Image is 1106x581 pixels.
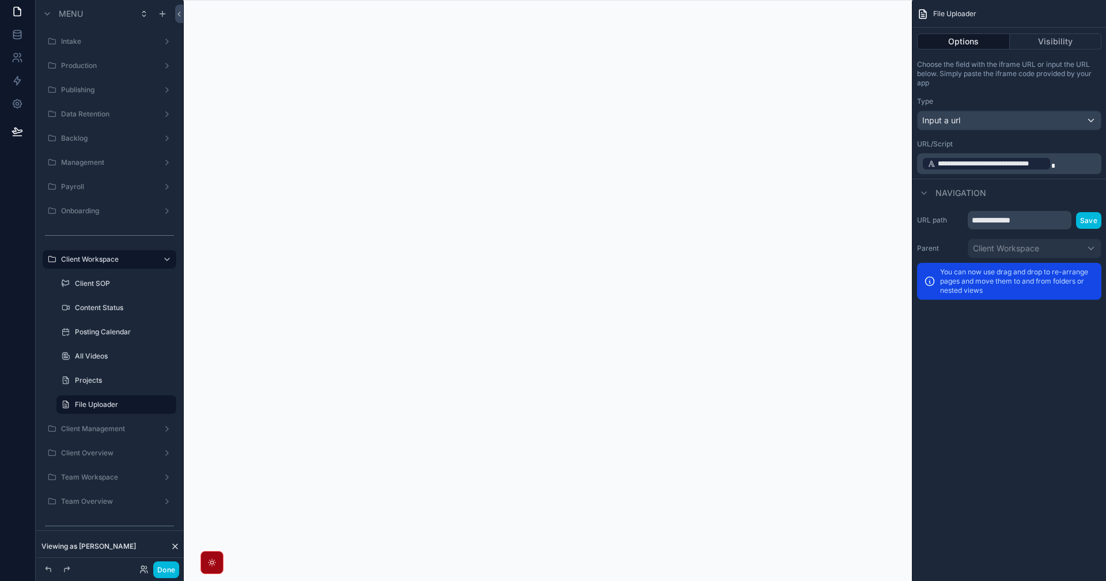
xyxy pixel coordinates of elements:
[61,85,153,95] label: Publishing
[61,448,153,458] label: Client Overview
[75,400,169,409] label: File Uploader
[917,60,1101,88] p: Choose the field with the iframe URL or input the URL below. Simply paste the iframe code provide...
[917,97,933,106] label: Type
[41,542,136,551] span: Viewing as [PERSON_NAME]
[968,239,1101,258] button: Client Workspace
[917,216,963,225] label: URL path
[61,158,153,167] label: Management
[61,255,153,264] label: Client Workspace
[75,376,169,385] label: Projects
[917,153,1101,174] div: scrollable content
[75,303,169,312] label: Content Status
[59,8,83,20] span: Menu
[922,115,960,126] span: Input a url
[61,497,153,506] label: Team Overview
[61,134,153,143] label: Backlog
[917,111,1101,130] button: Input a url
[61,206,153,216] label: Onboarding
[917,244,963,253] label: Parent
[61,110,153,119] label: Data Retention
[973,243,1039,254] span: Client Workspace
[935,187,986,199] span: Navigation
[61,61,153,70] label: Production
[61,473,153,482] label: Team Workspace
[153,561,179,578] button: Done
[917,139,953,149] label: URL/Script
[940,267,1094,295] p: You can now use drag and drop to re-arrange pages and move them to and from folders or nested views
[61,37,153,46] label: Intake
[917,33,1010,50] button: Options
[61,182,153,191] label: Payroll
[75,352,169,361] label: All Videos
[75,327,169,337] label: Posting Calendar
[61,424,153,433] label: Client Management
[75,279,169,288] label: Client SOP
[1076,212,1101,229] button: Save
[933,9,976,18] span: File Uploader
[1010,33,1102,50] button: Visibility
